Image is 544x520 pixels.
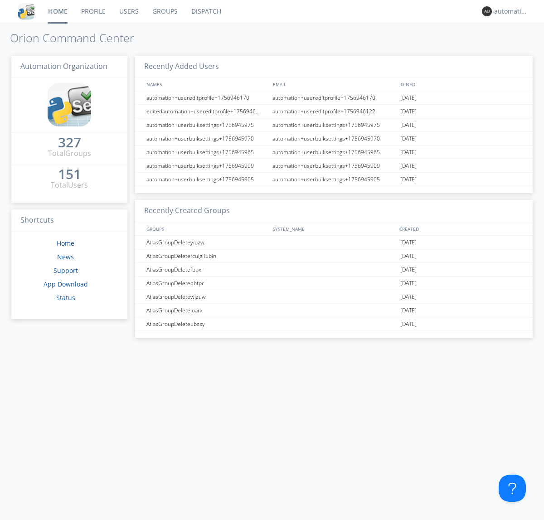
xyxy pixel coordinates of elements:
div: Total Users [51,180,88,190]
h3: Recently Created Groups [135,200,533,222]
div: automation+usereditprofile+1756946170 [270,91,398,104]
span: [DATE] [400,105,417,118]
span: [DATE] [400,304,417,317]
a: AtlasGroupDeletefculgRubin[DATE] [135,249,533,263]
div: automation+userbulksettings+1756945909 [144,159,270,172]
span: [DATE] [400,146,417,159]
div: 151 [58,170,81,179]
span: [DATE] [400,277,417,290]
a: AtlasGroupDeleteqbtpr[DATE] [135,277,533,290]
a: automation+userbulksettings+1756945905automation+userbulksettings+1756945905[DATE] [135,173,533,186]
div: automation+userbulksettings+1756945905 [270,173,398,186]
div: AtlasGroupDeletefculgRubin [144,249,270,262]
div: SYSTEM_NAME [271,222,397,235]
div: 327 [58,138,81,147]
div: automation+userbulksettings+1756945905 [144,173,270,186]
div: automation+userbulksettings+1756945909 [270,159,398,172]
div: automation+userbulksettings+1756945965 [144,146,270,159]
div: EMAIL [271,78,397,91]
div: AtlasGroupDeleteqbtpr [144,277,270,290]
div: Total Groups [48,148,91,159]
div: AtlasGroupDeletefbpxr [144,263,270,276]
div: JOINED [397,78,524,91]
a: App Download [44,280,88,288]
a: Status [56,293,75,302]
a: Home [57,239,74,248]
span: [DATE] [400,263,417,277]
h3: Recently Added Users [135,56,533,78]
div: automation+userbulksettings+1756945965 [270,146,398,159]
div: AtlasGroupDeleteloarx [144,304,270,317]
div: GROUPS [144,222,268,235]
span: [DATE] [400,132,417,146]
div: editedautomation+usereditprofile+1756946122 [144,105,270,118]
div: CREATED [397,222,524,235]
span: [DATE] [400,290,417,304]
a: AtlasGroupDeleteubssy[DATE] [135,317,533,331]
span: Automation Organization [20,61,107,71]
a: editedautomation+usereditprofile+1756946122automation+usereditprofile+1756946122[DATE] [135,105,533,118]
div: NAMES [144,78,268,91]
div: automation+atlas0016 [494,7,528,16]
a: AtlasGroupDeleteloarx[DATE] [135,304,533,317]
div: automation+userbulksettings+1756945970 [270,132,398,145]
a: AtlasGroupDeletefbpxr[DATE] [135,263,533,277]
img: cddb5a64eb264b2086981ab96f4c1ba7 [48,83,91,126]
a: automation+userbulksettings+1756945970automation+userbulksettings+1756945970[DATE] [135,132,533,146]
img: 373638.png [482,6,492,16]
h3: Shortcuts [11,209,127,232]
a: automation+usereditprofile+1756946170automation+usereditprofile+1756946170[DATE] [135,91,533,105]
span: [DATE] [400,91,417,105]
div: automation+userbulksettings+1756945975 [270,118,398,131]
a: 327 [58,138,81,148]
div: automation+userbulksettings+1756945970 [144,132,270,145]
span: [DATE] [400,159,417,173]
a: Support [53,266,78,275]
a: 151 [58,170,81,180]
div: automation+usereditprofile+1756946170 [144,91,270,104]
a: AtlasGroupDeleteyiozw[DATE] [135,236,533,249]
span: [DATE] [400,236,417,249]
div: AtlasGroupDeletewjzuw [144,290,270,303]
div: AtlasGroupDeleteubssy [144,317,270,330]
div: automation+usereditprofile+1756946122 [270,105,398,118]
span: [DATE] [400,173,417,186]
div: automation+userbulksettings+1756945975 [144,118,270,131]
a: automation+userbulksettings+1756945965automation+userbulksettings+1756945965[DATE] [135,146,533,159]
iframe: Toggle Customer Support [499,475,526,502]
span: [DATE] [400,118,417,132]
img: cddb5a64eb264b2086981ab96f4c1ba7 [18,3,34,19]
a: AtlasGroupDeletewjzuw[DATE] [135,290,533,304]
span: [DATE] [400,249,417,263]
span: [DATE] [400,317,417,331]
a: automation+userbulksettings+1756945909automation+userbulksettings+1756945909[DATE] [135,159,533,173]
a: News [57,253,74,261]
a: automation+userbulksettings+1756945975automation+userbulksettings+1756945975[DATE] [135,118,533,132]
div: AtlasGroupDeleteyiozw [144,236,270,249]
